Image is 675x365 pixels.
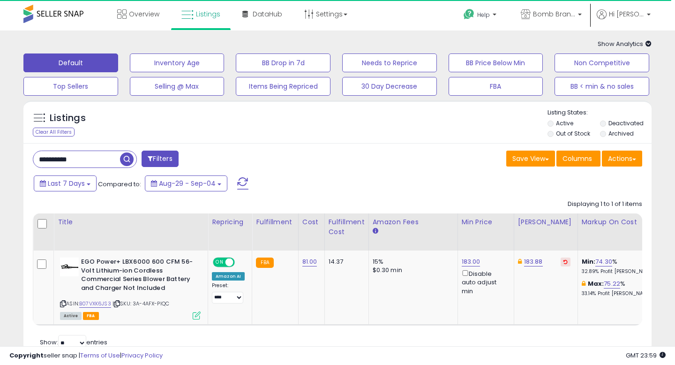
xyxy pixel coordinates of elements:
[602,151,642,167] button: Actions
[81,258,195,295] b: EGO Power+ LBX6000 600 CFM 56-Volt Lithium-ion Cordless Commercial Series Blower Battery and Char...
[604,279,620,289] a: 75.22
[449,53,543,72] button: BB Price Below Min
[456,1,506,30] a: Help
[595,257,612,266] a: 74.30
[588,279,604,288] b: Max:
[556,129,590,137] label: Out of Stock
[159,179,216,188] span: Aug-29 - Sep-04
[462,257,480,266] a: 183.00
[342,77,437,96] button: 30 Day Decrease
[233,259,248,266] span: OFF
[236,53,330,72] button: BB Drop in 7d
[23,77,118,96] button: Top Sellers
[212,217,248,227] div: Repricing
[58,217,204,227] div: Title
[212,272,245,281] div: Amazon AI
[48,179,85,188] span: Last 7 Days
[609,9,644,19] span: Hi [PERSON_NAME]
[253,9,282,19] span: DataHub
[34,175,97,191] button: Last 7 Days
[556,151,600,167] button: Columns
[477,11,490,19] span: Help
[98,180,141,189] span: Compared to:
[518,217,574,227] div: [PERSON_NAME]
[129,9,159,19] span: Overview
[608,119,644,127] label: Deactivated
[597,9,651,30] a: Hi [PERSON_NAME]
[214,259,225,266] span: ON
[342,53,437,72] button: Needs to Reprice
[112,300,169,307] span: | SKU: 3A-4AFX-PIQC
[582,268,660,275] p: 32.89% Profit [PERSON_NAME]
[524,257,543,266] a: 183.88
[598,39,652,48] span: Show Analytics
[373,227,378,236] small: Amazon Fees.
[60,312,82,320] span: All listings currently available for purchase on Amazon
[40,338,107,347] span: Show: entries
[130,53,225,72] button: Inventory Age
[9,351,163,360] div: seller snap | |
[463,8,475,20] i: Get Help
[302,257,317,266] a: 81.00
[608,129,634,137] label: Archived
[130,77,225,96] button: Selling @ Max
[533,9,575,19] span: Bomb Brands
[60,258,79,276] img: 31Uv0OdBsYL._SL40_.jpg
[547,108,652,117] p: Listing States:
[302,217,321,227] div: Cost
[60,258,201,319] div: ASIN:
[79,300,111,308] a: B07VXK6JS3
[256,258,273,268] small: FBA
[50,112,86,125] h5: Listings
[23,53,118,72] button: Default
[582,217,663,227] div: Markup on Cost
[236,77,330,96] button: Items Being Repriced
[256,217,294,227] div: Fulfillment
[582,258,660,275] div: %
[121,351,163,360] a: Privacy Policy
[462,268,507,296] div: Disable auto adjust min
[506,151,555,167] button: Save View
[556,119,573,127] label: Active
[582,257,596,266] b: Min:
[373,217,454,227] div: Amazon Fees
[33,128,75,137] div: Clear All Filters
[142,151,178,167] button: Filters
[582,280,660,297] div: %
[145,175,227,191] button: Aug-29 - Sep-04
[568,200,642,209] div: Displaying 1 to 1 of 1 items
[626,351,666,360] span: 2025-09-12 23:59 GMT
[212,282,245,304] div: Preset:
[9,351,44,360] strong: Copyright
[562,154,592,163] span: Columns
[373,266,450,274] div: $0.30 min
[196,9,220,19] span: Listings
[373,258,450,266] div: 15%
[555,53,649,72] button: Non Competitive
[449,77,543,96] button: FBA
[80,351,120,360] a: Terms of Use
[83,312,99,320] span: FBA
[582,290,660,297] p: 33.14% Profit [PERSON_NAME]
[577,213,667,251] th: The percentage added to the cost of goods (COGS) that forms the calculator for Min & Max prices.
[329,258,361,266] div: 14.37
[329,217,365,237] div: Fulfillment Cost
[555,77,649,96] button: BB < min & no sales
[462,217,510,227] div: Min Price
